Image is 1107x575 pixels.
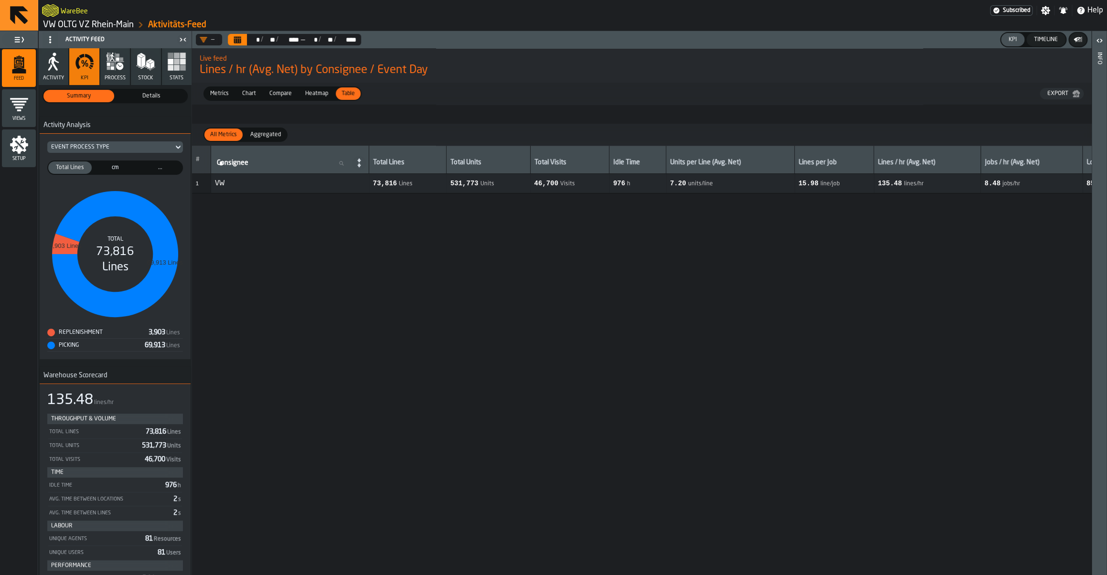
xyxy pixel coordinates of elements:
button: button-Timeline [1026,33,1065,46]
div: thumb [299,87,334,100]
h3: title-section-Warehouse Scorecard [40,367,191,384]
span: Warehouse Scorecard [40,372,107,379]
label: button-toggle-Notifications [1054,6,1072,15]
div: StatList-item-Total Units [48,438,182,451]
button: button-Export [1040,88,1084,99]
span: Units [480,181,494,187]
div: DropdownMenuValue-eventProcessType [51,144,170,150]
label: button-toggle-Close me [176,34,190,45]
div: Info [1096,50,1103,573]
span: Activity [43,75,64,81]
div: PICKING [47,341,145,349]
span: 73,816 [146,428,182,435]
span: 976 [165,482,182,489]
span: Views [2,116,36,121]
span: 531,773 [450,180,479,187]
div: thumb [236,87,262,100]
h3: title-section-Activity Analysis [40,117,191,134]
div: Units per Line (Avg. Net) [670,159,790,168]
div: REPLENISHMENT [47,329,149,336]
div: KPI [1005,36,1021,43]
label: button-switch-multi-Summary [43,89,115,103]
span: Setup [2,156,36,161]
span: VW [215,180,225,187]
span: Lines [167,429,181,435]
a: link-to-/wh/i/44979e6c-6f66-405e-9874-c1e29f02a54a/simulations [43,20,134,30]
div: Performance [51,562,179,569]
span: 976 [613,180,625,187]
div: thumb [245,128,287,141]
div: stat- [40,134,191,359]
div: Time [51,469,179,476]
span: Table [338,89,359,98]
a: link-to-/wh/i/44979e6c-6f66-405e-9874-c1e29f02a54a/settings/billing [990,5,1032,16]
label: button-switch-multi-Chart [235,86,263,101]
label: button-switch-multi-Heatmap [298,86,335,101]
span: All Metrics [206,130,241,139]
span: s [178,511,181,516]
div: StatList-item-Unique Users [48,545,182,558]
div: StatList-item-Total Visits [48,452,182,465]
button: Select date range [228,34,247,45]
span: Subscribed [1003,7,1030,14]
span: Compare [266,89,296,98]
div: Export [1043,90,1072,97]
li: menu Views [2,89,36,128]
span: 81 [145,535,182,542]
label: button-switch-multi-Compare [263,86,298,101]
label: button-switch-multi-Total Lines [47,160,93,175]
label: button-toggle-Settings [1037,6,1054,15]
span: Metrics [206,89,233,98]
div: Select date range [336,36,357,43]
input: label [215,157,351,170]
div: StatList-item-Idle Time [48,479,182,491]
div: / [261,36,263,43]
div: Unique Agents [48,536,141,542]
div: Throughput & Volume [51,415,179,422]
label: button-toggle-Open [1093,33,1106,50]
span: lines/hr [904,181,923,187]
span: # [196,156,200,163]
div: Unique Users [48,550,154,556]
label: button-switch-multi-Distance [93,160,138,175]
span: Visits [166,457,181,463]
span: 2 [173,496,182,502]
span: Summary [45,92,112,100]
span: Resources [154,536,181,542]
div: thumb [116,90,187,102]
span: s [178,497,181,502]
div: thumb [204,128,243,141]
div: thumb [48,161,92,174]
div: thumb [336,87,361,100]
a: logo-header [42,2,59,19]
nav: Breadcrumb [42,19,573,31]
div: 135.48 [47,392,93,409]
span: h [178,483,181,489]
div: StatList-item-Total Lines [48,425,182,437]
div: thumb [43,90,114,102]
span: Lines / hr (Avg. Net) by Consignee / Event Day [200,63,1084,78]
div: Avg. Time Between Locations [48,496,170,502]
button: button- [1069,33,1086,46]
div: StatList-item-Avg. Time Between Locations [48,492,182,505]
div: Timeline [1030,36,1062,43]
span: Lines [399,181,413,187]
label: button-toggle-Help [1072,5,1107,16]
div: Lines per Job [798,159,870,168]
span: 8.48 [984,180,1001,187]
span: Aggregated [246,130,285,139]
a: link-to-/wh/i/44979e6c-6f66-405e-9874-c1e29f02a54a/feed/cb2375cd-a213-45f6-a9a8-871f1953d9f6 [148,20,206,30]
span: 85.71 [1086,180,1107,187]
span: Help [1087,5,1103,16]
span: line/job [820,181,840,187]
span: Stats [170,75,183,81]
div: Total Visits [48,457,141,463]
span: KPI [81,75,88,81]
span: 7.20 [670,180,686,187]
div: / [319,36,321,43]
span: Visits [560,181,575,187]
div: Labour [51,522,179,529]
div: thumb [264,87,298,100]
span: 46,700 [534,180,558,187]
div: Select date range [263,36,276,43]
